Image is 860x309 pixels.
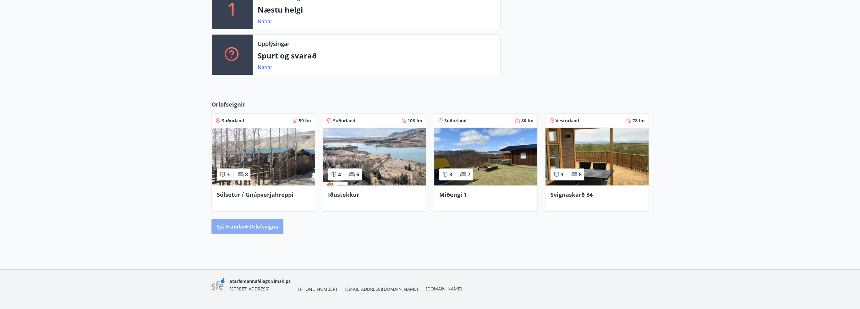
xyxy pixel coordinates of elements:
a: [DOMAIN_NAME] [426,286,462,292]
span: Miðengi 1 [439,191,467,198]
img: Paella dish [212,128,315,185]
span: 3 [227,171,230,178]
span: [STREET_ADDRESS] [230,286,270,292]
span: [PHONE_NUMBER] [298,286,337,292]
button: Sjá framboð orlofseigna [211,219,283,234]
span: Sólsetur í Gnúpverjahreppi [217,191,293,198]
span: Svignaskarð 34 [551,191,593,198]
span: 7 [468,171,470,178]
span: 8 [579,171,582,178]
p: Spurt og svarað [258,50,495,61]
span: Suðurland [333,118,355,124]
span: Starfsmannafélags Eimskips [230,278,291,284]
span: Orlofseignir [211,100,245,108]
span: Vesturland [556,118,579,124]
span: [EMAIL_ADDRESS][DOMAIN_NAME] [345,286,418,292]
span: 4 [338,171,341,178]
span: 3 [449,171,452,178]
span: 50 fm [299,118,311,124]
p: Upplýsingar [258,40,289,48]
img: Paella dish [323,128,426,185]
span: 3 [561,171,563,178]
span: 80 fm [521,118,534,124]
a: Nánar [258,64,272,71]
img: Paella dish [545,128,649,185]
img: Paella dish [434,128,537,185]
a: Nánar [258,18,272,25]
img: 7sa1LslLnpN6OqSLT7MqncsxYNiZGdZT4Qcjshc2.png [211,278,225,292]
span: 108 fm [408,118,422,124]
p: Næstu helgi [258,4,495,15]
span: 8 [245,171,248,178]
span: Iðustekkur [328,191,359,198]
span: 6 [356,171,359,178]
span: 78 fm [633,118,645,124]
span: Suðurland [444,118,467,124]
span: Suðurland [222,118,244,124]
